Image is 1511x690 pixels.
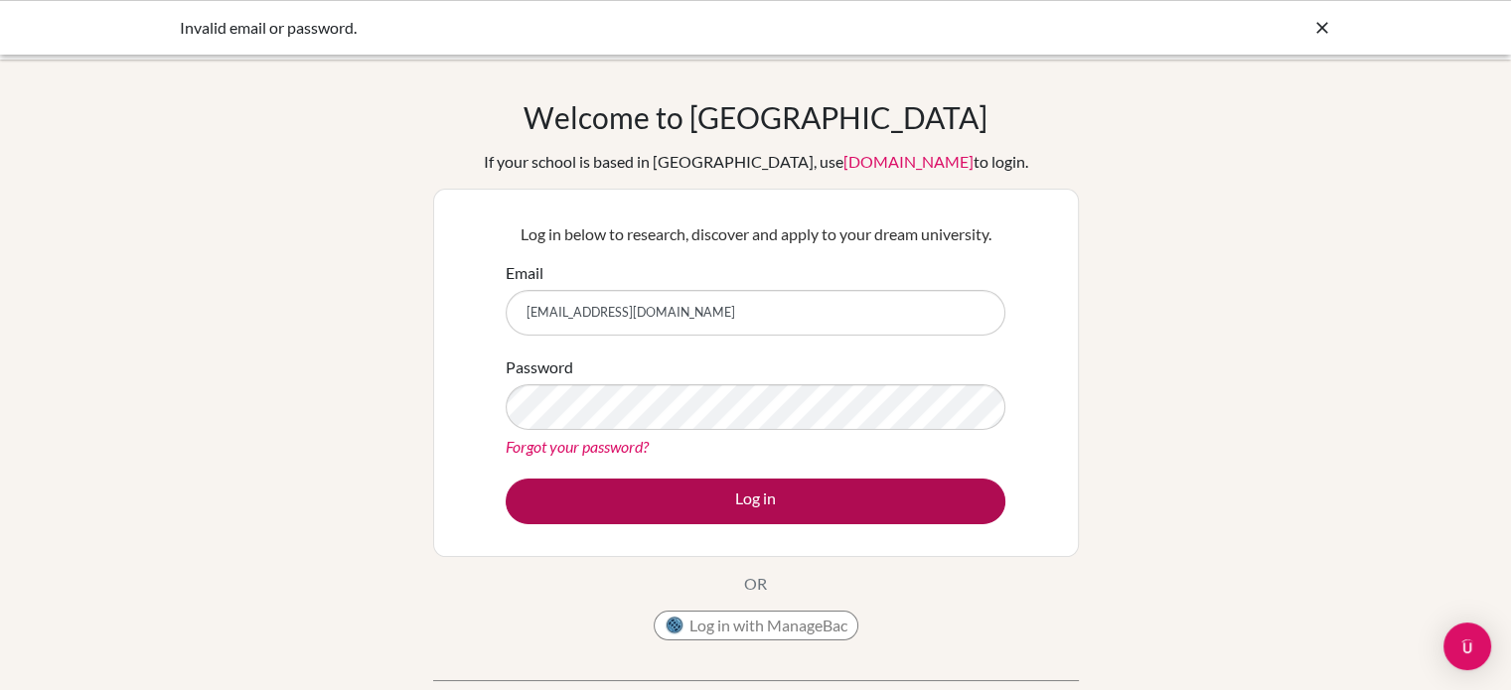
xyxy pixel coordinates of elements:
[1443,622,1491,670] div: Open Intercom Messenger
[524,99,987,135] h1: Welcome to [GEOGRAPHIC_DATA]
[506,355,573,379] label: Password
[654,611,858,640] button: Log in with ManageBac
[506,261,543,285] label: Email
[744,572,767,596] p: OR
[180,16,1034,40] div: Invalid email or password.
[506,437,649,456] a: Forgot your password?
[484,150,1028,174] div: If your school is based in [GEOGRAPHIC_DATA], use to login.
[506,479,1005,524] button: Log in
[843,152,974,171] a: [DOMAIN_NAME]
[506,222,1005,246] p: Log in below to research, discover and apply to your dream university.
